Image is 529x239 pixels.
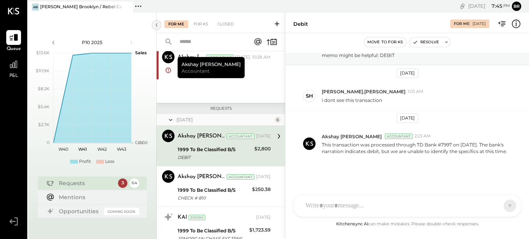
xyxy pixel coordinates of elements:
div: System [189,215,205,220]
div: $250.38 [252,185,271,193]
span: 2:23 AM [414,133,431,139]
div: AB [32,4,39,11]
div: Requests [160,106,281,111]
div: Coming Soon [104,208,139,215]
div: [DATE] [256,214,271,221]
button: Br [512,2,521,11]
div: Akshay [PERSON_NAME] [178,173,225,181]
span: pm [503,3,510,9]
text: $8.2K [38,86,49,91]
div: P10 2025 [59,39,125,46]
text: W41 [78,146,87,152]
button: Resolve [409,37,442,47]
div: Profit [79,159,91,165]
div: 3 [118,178,127,188]
div: 6 [275,117,281,123]
span: Akshay [PERSON_NAME] [322,133,382,140]
text: W40 [58,146,68,152]
text: $5.4K [38,104,49,109]
div: For Me [454,21,470,27]
div: Opportunities [59,207,100,215]
div: Akshay [PERSON_NAME] [178,54,205,61]
text: $2.7K [38,122,49,127]
div: KAI [178,214,187,221]
div: copy link [458,2,466,10]
div: Debit [293,20,308,28]
div: Akshay [PERSON_NAME] [178,132,225,140]
p: i dont see this transaction [322,97,382,103]
div: Requests [59,179,114,187]
div: [DATE] [473,21,486,27]
div: [DATE] [397,68,418,78]
button: Move to for ks [364,37,406,47]
a: Queue [0,30,27,53]
div: 64 [130,178,139,188]
text: W42 [97,146,107,152]
div: [DATE] [256,133,271,139]
div: Closed [213,20,238,28]
div: For KS [190,20,212,28]
div: [DATE] [397,113,418,123]
div: Akshay [PERSON_NAME] [178,57,245,78]
text: W43 [117,146,126,152]
div: [DATE], 10:28 AM [235,54,271,61]
span: P&L [9,73,18,80]
text: 0 [47,140,49,145]
span: Accountant [182,68,210,74]
text: $13.6K [36,50,49,55]
span: Queue [7,46,21,53]
div: Accountant [206,55,234,60]
div: [DATE] [468,2,510,10]
text: Sales [135,50,147,55]
div: $1,723.59 [249,226,271,234]
div: 1999 To Be Classified B/S [178,186,250,194]
div: Accountant [227,134,254,139]
p: This transaction was processed through TD Bank #7997 on [DATE]. The bank's narration indicates de... [322,141,513,155]
div: For Me [164,20,188,28]
a: P&L [0,57,27,80]
div: $2,800 [254,145,271,153]
div: Loss [105,159,114,165]
div: DEBIT [178,153,252,161]
span: 1:03 AM [407,89,423,95]
div: [PERSON_NAME] Brooklyn / Rebel Cafe [40,4,122,10]
div: 1999 To Be Classified B/S [178,227,247,235]
div: [DATE] [256,174,271,180]
div: sh [306,92,313,100]
span: [PERSON_NAME].[PERSON_NAME] [322,88,406,95]
text: $10.9K [36,68,49,73]
div: CHECK # 810 [178,194,250,202]
div: [DATE] [176,116,273,123]
div: Mentions [59,193,135,201]
div: 1999 To Be Classified B/S [178,146,252,153]
div: Accountant [227,174,254,180]
span: 7 : 45 [487,2,502,10]
div: Accountant [385,134,413,139]
text: Labor [135,140,147,145]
